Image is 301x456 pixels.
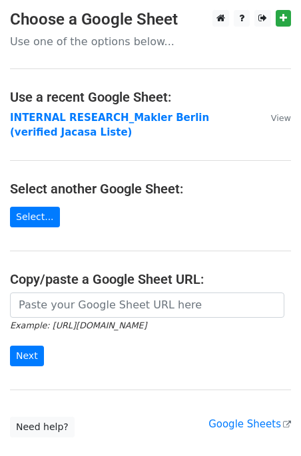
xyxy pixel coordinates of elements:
[10,35,291,49] p: Use one of the options below...
[258,112,291,124] a: View
[10,292,284,318] input: Paste your Google Sheet URL here
[10,89,291,105] h4: Use a recent Google Sheet:
[10,346,44,366] input: Next
[10,207,60,227] a: Select...
[271,113,291,123] small: View
[208,418,291,430] a: Google Sheets
[10,10,291,29] h3: Choose a Google Sheet
[10,112,209,139] a: INTERNAL RESEARCH_Makler Berlin (verified Jacasa Liste)
[10,181,291,197] h4: Select another Google Sheet:
[10,417,75,437] a: Need help?
[10,271,291,287] h4: Copy/paste a Google Sheet URL:
[10,320,147,330] small: Example: [URL][DOMAIN_NAME]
